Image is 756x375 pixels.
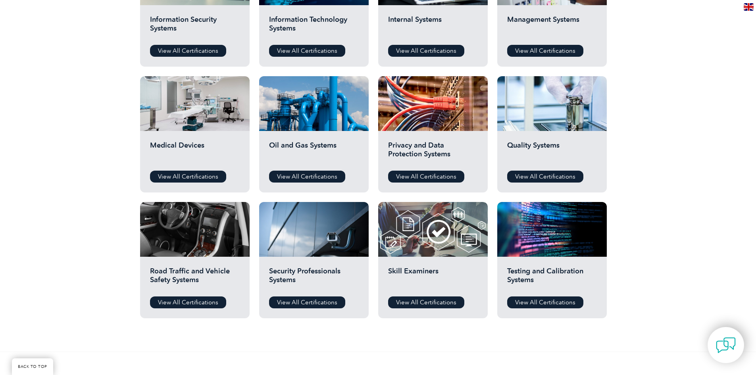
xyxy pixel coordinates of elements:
a: View All Certifications [388,296,464,308]
h2: Oil and Gas Systems [269,141,359,165]
h2: Testing and Calibration Systems [507,267,597,290]
a: View All Certifications [269,296,345,308]
h2: Medical Devices [150,141,240,165]
a: View All Certifications [150,171,226,183]
h2: Skill Examiners [388,267,478,290]
a: BACK TO TOP [12,358,53,375]
h2: Information Security Systems [150,15,240,39]
a: View All Certifications [388,45,464,57]
a: View All Certifications [150,296,226,308]
a: View All Certifications [507,296,583,308]
a: View All Certifications [150,45,226,57]
h2: Privacy and Data Protection Systems [388,141,478,165]
img: en [744,3,754,11]
h2: Information Technology Systems [269,15,359,39]
a: View All Certifications [507,45,583,57]
img: contact-chat.png [716,335,736,355]
h2: Road Traffic and Vehicle Safety Systems [150,267,240,290]
a: View All Certifications [388,171,464,183]
a: View All Certifications [507,171,583,183]
a: View All Certifications [269,45,345,57]
a: View All Certifications [269,171,345,183]
h2: Internal Systems [388,15,478,39]
h2: Quality Systems [507,141,597,165]
h2: Security Professionals Systems [269,267,359,290]
h2: Management Systems [507,15,597,39]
